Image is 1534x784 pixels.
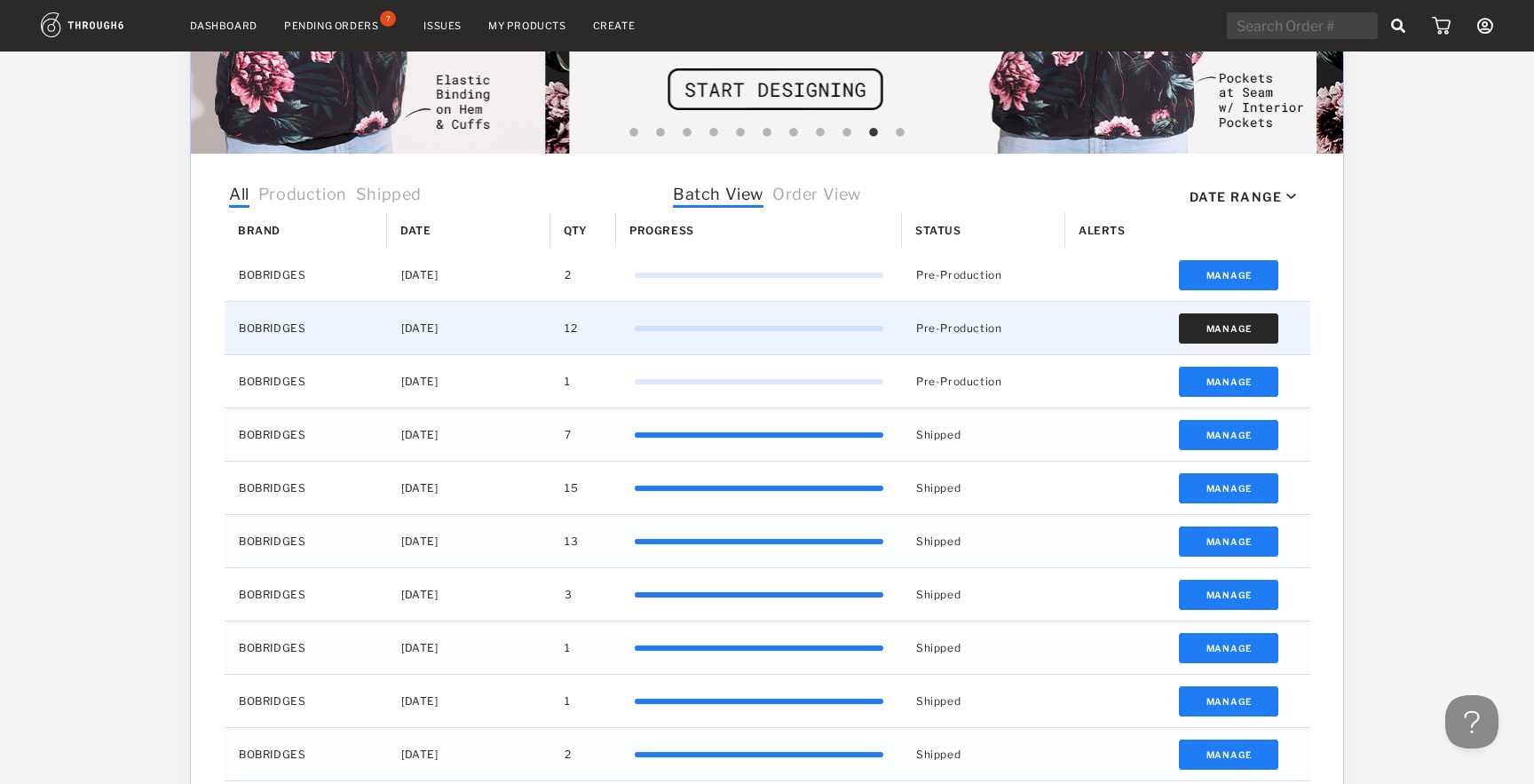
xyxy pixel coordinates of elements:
button: Manage [1179,367,1279,397]
div: Pre-Production [902,249,1065,301]
span: Progress [629,224,694,237]
button: 11 [891,124,909,142]
span: 2 [565,264,572,287]
span: 1 [565,370,571,393]
div: [DATE] [387,355,550,408]
button: Manage [1179,633,1279,663]
span: 15 [565,477,578,500]
button: 1 [625,124,643,142]
div: BOBRIDGES [225,675,387,727]
span: 1 [565,690,571,713]
span: 7 [565,424,572,447]
div: Shipped [902,568,1065,621]
span: 13 [565,530,578,553]
div: BOBRIDGES [225,355,387,408]
span: 2 [565,743,572,766]
button: 6 [758,124,776,142]
button: Manage [1179,686,1279,717]
div: [DATE] [387,408,550,461]
span: Order View [772,185,861,208]
span: Shipped [356,185,422,208]
button: 5 [731,124,749,142]
button: 7 [785,124,803,142]
div: Press SPACE to select this row. [225,249,1310,302]
div: [DATE] [387,728,550,780]
div: BOBRIDGES [225,302,387,354]
button: 3 [678,124,696,142]
div: Press SPACE to select this row. [225,355,1310,408]
span: Batch View [673,185,763,208]
span: 1 [565,637,571,660]
button: Manage [1179,740,1279,770]
button: 4 [705,124,723,142]
div: BOBRIDGES [225,515,387,567]
button: Manage [1179,260,1279,290]
button: Manage [1179,313,1279,344]
span: Date [400,224,431,237]
div: [DATE] [387,249,550,301]
button: Manage [1179,473,1279,503]
div: Shipped [902,622,1065,674]
button: Manage [1179,420,1279,450]
span: All [229,185,249,208]
div: [DATE] [387,462,550,514]
div: [DATE] [387,675,550,727]
div: BOBRIDGES [225,568,387,621]
div: Press SPACE to select this row. [225,462,1310,515]
div: [DATE] [387,515,550,567]
div: Press SPACE to select this row. [225,622,1310,675]
div: Shipped [902,728,1065,780]
div: Pre-Production [902,355,1065,408]
div: Date Range [1190,189,1282,204]
img: icon_cart.dab5cea1.svg [1432,17,1451,35]
a: Pending Orders7 [284,18,397,34]
div: BOBRIDGES [225,728,387,780]
a: Issues [423,20,462,32]
div: Shipped [902,675,1065,727]
button: 10 [865,124,882,142]
a: My Products [488,20,566,32]
div: BOBRIDGES [225,622,387,674]
div: BOBRIDGES [225,249,387,301]
div: 7 [380,11,396,27]
iframe: Toggle Customer Support [1445,695,1498,748]
div: Pending Orders [284,20,378,32]
button: Manage [1179,580,1279,610]
span: 12 [565,317,577,340]
span: Alerts [1079,224,1126,237]
div: [DATE] [387,568,550,621]
img: logo.1c10ca64.svg [41,12,163,37]
button: 8 [811,124,829,142]
div: Shipped [902,462,1065,514]
span: 3 [565,583,573,606]
div: Press SPACE to select this row. [225,302,1310,355]
div: Shipped [902,408,1065,461]
span: Brand [238,224,281,237]
div: [DATE] [387,302,550,354]
div: BOBRIDGES [225,462,387,514]
div: Shipped [902,515,1065,567]
div: Press SPACE to select this row. [225,728,1310,781]
span: Status [915,224,961,237]
a: Dashboard [190,20,257,32]
div: [DATE] [387,622,550,674]
button: 2 [652,124,669,142]
div: Pre-Production [902,302,1065,354]
div: Press SPACE to select this row. [225,568,1310,622]
a: Create [593,20,636,32]
div: BOBRIDGES [225,408,387,461]
span: Production [258,185,347,208]
button: Manage [1179,527,1279,557]
input: Search Order # [1227,12,1378,39]
div: Press SPACE to select this row. [225,408,1310,462]
div: Press SPACE to select this row. [225,675,1310,728]
button: 9 [838,124,856,142]
img: icon_caret_down_black.69fb8af9.svg [1286,194,1296,200]
span: Qty [564,224,588,237]
div: Press SPACE to select this row. [225,515,1310,568]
